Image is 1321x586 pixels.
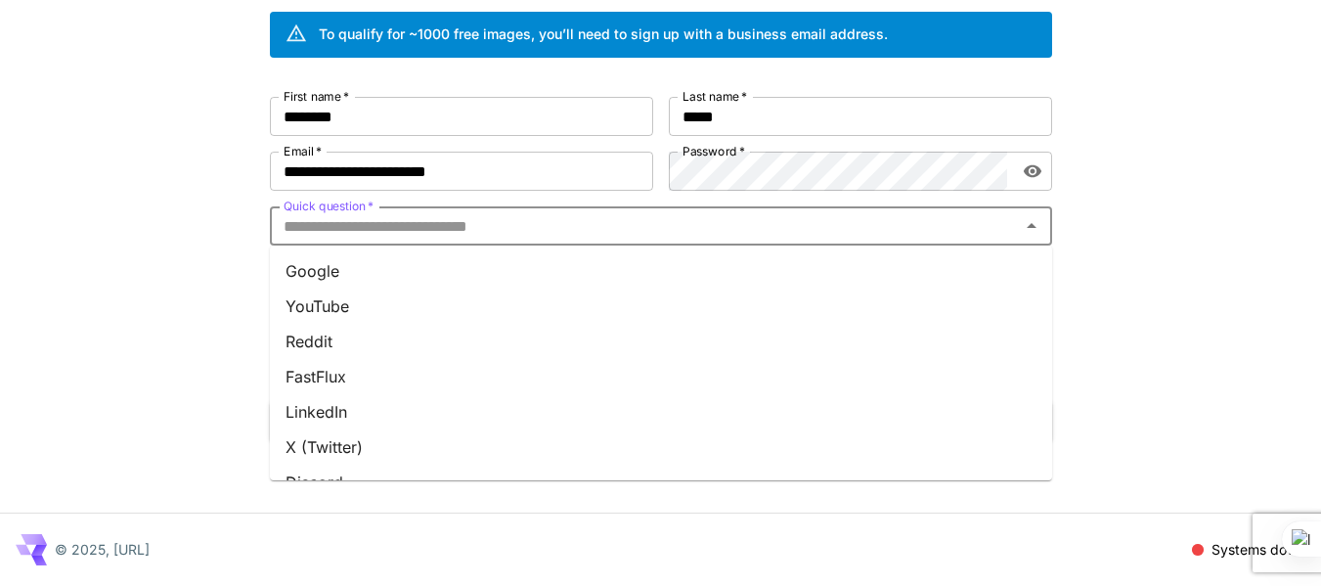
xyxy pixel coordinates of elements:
[270,289,1052,324] li: YouTube
[284,143,322,159] label: Email
[284,88,349,105] label: First name
[1211,539,1305,560] p: Systems down
[1015,154,1050,189] button: toggle password visibility
[55,539,150,560] p: © 2025, [URL]
[270,253,1052,289] li: Google
[270,394,1052,429] li: LinkedIn
[270,359,1052,394] li: FastFlux
[319,23,888,44] div: To qualify for ~1000 free images, you’ll need to sign up with a business email address.
[270,465,1052,500] li: Discord
[683,88,747,105] label: Last name
[284,198,374,214] label: Quick question
[270,429,1052,465] li: X (Twitter)
[270,324,1052,359] li: Reddit
[1018,212,1045,240] button: Close
[683,143,745,159] label: Password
